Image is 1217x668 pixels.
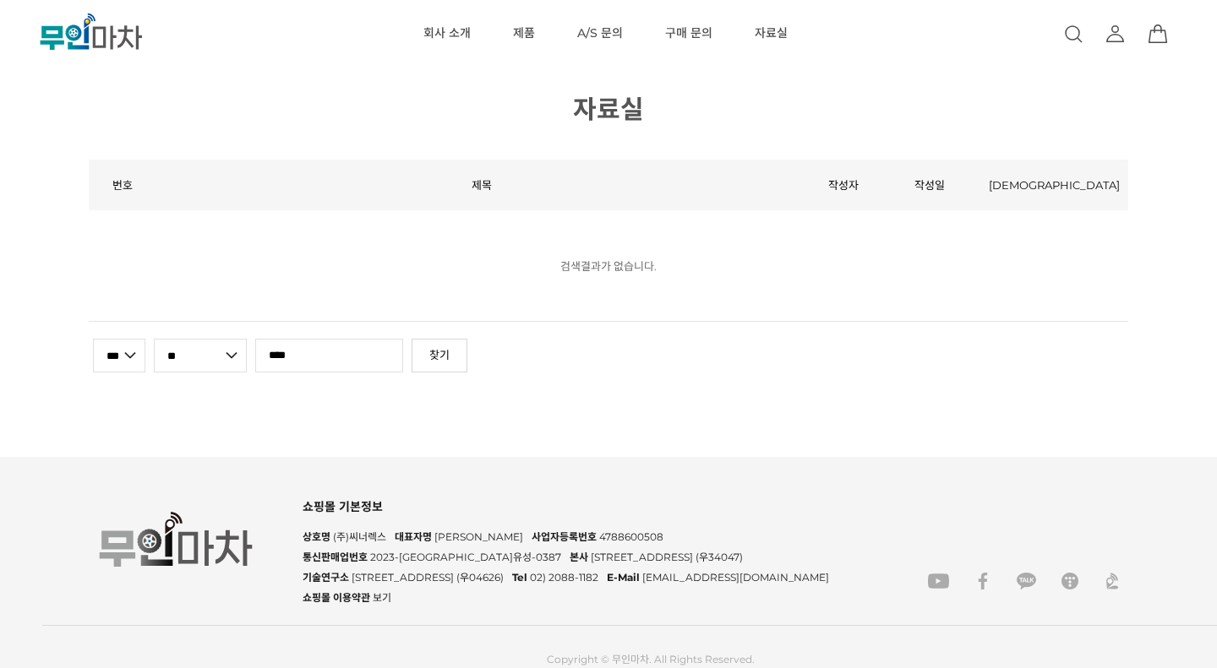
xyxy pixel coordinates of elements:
[156,160,807,210] th: 제목
[352,571,504,584] span: [STREET_ADDRESS] (우04626)
[547,651,755,667] div: Copyright © 무인마차. All Rights Reserved.
[89,210,1128,322] p: 검색결과가 없습니다.
[966,573,1000,589] a: facebook
[303,571,349,584] span: 기술연구소
[303,591,370,604] span: 쇼핑몰 이용약관
[303,530,330,543] span: 상호명
[89,160,156,210] th: 번호
[1095,573,1121,589] a: synerex
[807,160,879,210] th: 작성자
[879,160,980,210] th: 작성일
[1008,573,1045,589] a: kakao
[599,530,663,543] span: 4788600508
[920,573,958,589] a: youtube
[303,495,911,519] div: 쇼핑몰 기본정보
[607,571,640,584] span: E-Mail
[642,571,829,584] span: [EMAIL_ADDRESS][DOMAIN_NAME]
[370,551,561,563] span: 2023-[GEOGRAPHIC_DATA]유성-0387
[434,530,523,543] span: [PERSON_NAME]
[591,551,743,563] span: [STREET_ADDRESS] (우34047)
[303,551,368,563] span: 통신판매업번호
[373,591,391,604] span: 보기
[512,571,527,584] span: Tel
[412,339,467,372] a: 찾기
[573,94,644,125] font: 자료실
[303,591,391,604] a: 쇼핑몰 이용약관 보기
[333,530,386,543] span: (주)씨너렉스
[530,571,598,584] span: 02) 2088-1182
[570,551,588,563] span: 본사
[395,530,432,543] span: 대표자명
[980,160,1128,210] th: [DEMOGRAPHIC_DATA]
[1053,573,1087,589] a: tistory
[532,530,597,543] span: 사업자등록번호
